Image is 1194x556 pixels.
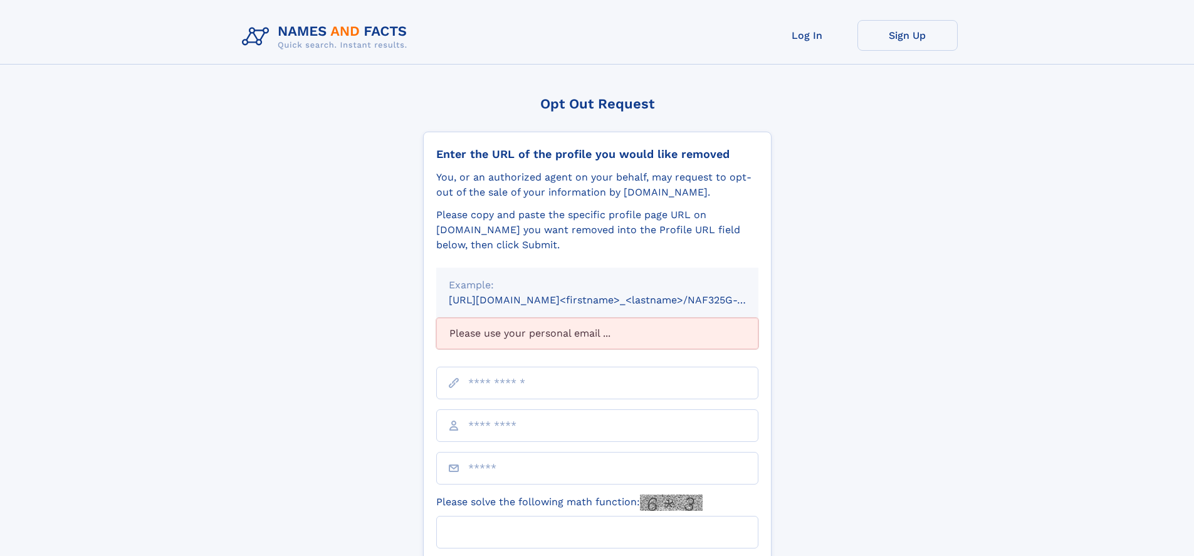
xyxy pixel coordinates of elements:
div: Example: [449,278,746,293]
label: Please solve the following math function: [436,495,703,511]
div: Please copy and paste the specific profile page URL on [DOMAIN_NAME] you want removed into the Pr... [436,207,758,253]
img: Logo Names and Facts [237,20,417,54]
div: Opt Out Request [423,96,772,112]
small: [URL][DOMAIN_NAME]<firstname>_<lastname>/NAF325G-xxxxxxxx [449,294,782,306]
div: Please use your personal email ... [436,318,758,349]
a: Log In [757,20,857,51]
div: Enter the URL of the profile you would like removed [436,147,758,161]
a: Sign Up [857,20,958,51]
div: You, or an authorized agent on your behalf, may request to opt-out of the sale of your informatio... [436,170,758,200]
